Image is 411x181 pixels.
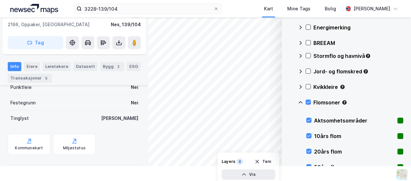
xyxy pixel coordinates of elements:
[313,52,403,60] div: Stormflo og havnivå
[313,24,403,31] div: Energimerking
[43,62,71,71] div: Leietakere
[340,84,345,90] div: Tooltip anchor
[8,21,90,28] div: 2166, Oppaker, [GEOGRAPHIC_DATA]
[10,99,36,107] div: Festegrunn
[73,62,98,71] div: Datasett
[314,163,395,171] div: 50års flom
[10,83,32,91] div: Punktleie
[8,74,52,83] div: Transaksjoner
[313,83,403,91] div: Kvikkleire
[325,5,336,13] div: Bolig
[10,4,58,14] img: logo.a4113a55bc3d86da70a041830d287a7e.svg
[313,39,403,47] div: BREEAM
[264,5,273,13] div: Kart
[353,5,390,13] div: [PERSON_NAME]
[314,117,395,124] div: Aktsomhetsområder
[313,99,403,106] div: Flomsoner
[43,75,49,81] div: 5
[115,63,121,70] div: 2
[250,156,275,167] button: Tøm
[63,145,86,151] div: Miljøstatus
[111,21,141,28] div: Nes, 139/104
[222,159,235,164] div: Layers
[237,158,243,165] div: 8
[313,68,403,75] div: Jord- og flomskred
[363,69,369,74] div: Tooltip anchor
[342,100,347,105] div: Tooltip anchor
[10,114,29,122] div: Tinglyst
[24,62,40,71] div: Eiere
[82,4,213,14] input: Søk på adresse, matrikkel, gårdeiere, leietakere eller personer
[365,53,371,59] div: Tooltip anchor
[127,62,141,71] div: ESG
[15,145,43,151] div: Kommunekart
[222,169,275,180] button: Vis
[8,36,63,49] button: Tag
[101,114,138,122] div: [PERSON_NAME]
[379,150,411,181] iframe: Chat Widget
[100,62,124,71] div: Bygg
[379,150,411,181] div: Kontrollprogram for chat
[287,5,311,13] div: Mine Tags
[131,99,138,107] div: Nei
[314,132,395,140] div: 10års flom
[8,62,21,71] div: Info
[314,148,395,155] div: 20års flom
[131,83,138,91] div: Nei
